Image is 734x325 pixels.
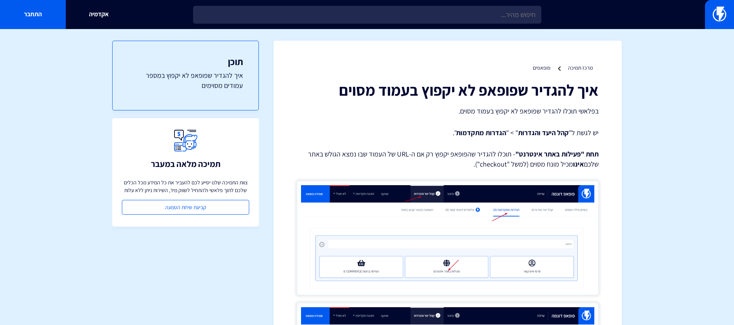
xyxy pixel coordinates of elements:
strong: קהל היעד והגדרות [518,128,569,137]
input: חיפוש מהיר... [193,6,541,24]
p: בפלאשי תוכלו להגדיר שפופאפ לא יקפוץ בעמוד מסוים. [297,106,599,116]
a: פופאפים [533,64,551,71]
p: - תוכלו להגדיר שהפופאפ יקפוץ רק אם ה-URL של העמוד שבו נמצא הגולש באתר שלכם מכיל מונח מסוים (למשל ... [297,149,599,169]
a: איך להגדיר שפופאפ לא יקפוץ במספר עמודים מסוימים [128,71,243,90]
p: צוות התמיכה שלנו יסייע לכם להעביר את כל המידע מכל הכלים שלכם לתוך פלאשי ולהתחיל לשווק מיד, השירות... [122,179,249,194]
p: יש לגשת ל" " > " ". [297,128,599,138]
h1: איך להגדיר שפופאפ לא יקפוץ בעמוד מסוים [297,81,599,98]
h3: תוכן [128,57,243,67]
a: קביעת שיחת הטמעה [122,200,249,215]
strong: אינו [573,160,584,169]
a: מרכז תמיכה [568,64,593,71]
strong: תחת "פעילות באתר אינטרנט" [515,150,599,158]
strong: הגדרות מתקדמות [456,128,506,137]
h3: תמיכה מלאה במעבר [151,159,221,169]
